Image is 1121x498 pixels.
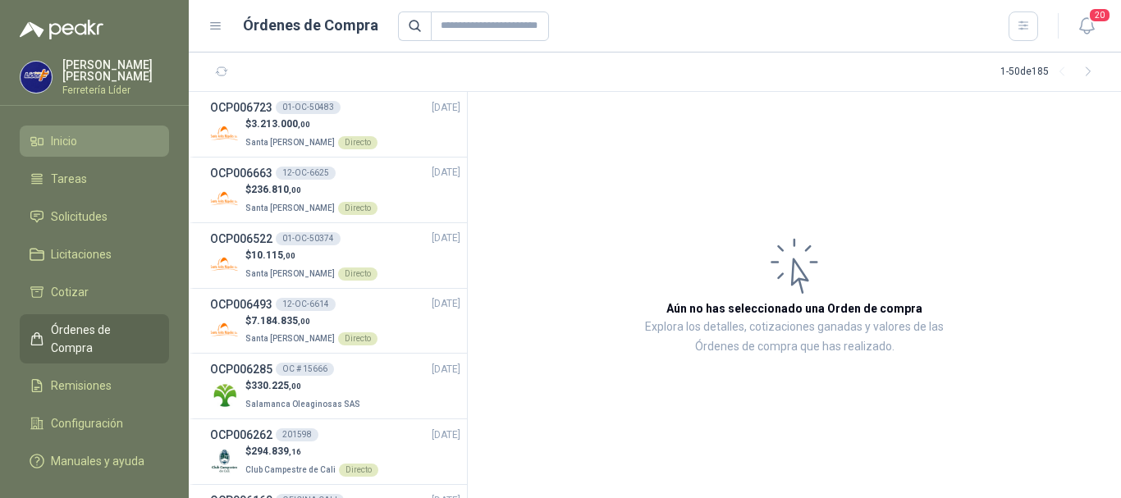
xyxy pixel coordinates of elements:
[245,313,377,329] p: $
[298,317,310,326] span: ,00
[289,447,301,456] span: ,16
[210,360,460,412] a: OCP006285OC # 15666[DATE] Company Logo$330.225,00Salamanca Oleaginosas SAS
[245,182,377,198] p: $
[298,120,310,129] span: ,00
[51,414,123,432] span: Configuración
[243,14,378,37] h1: Órdenes de Compra
[338,202,377,215] div: Directo
[276,298,336,311] div: 12-OC-6614
[20,239,169,270] a: Licitaciones
[51,452,144,470] span: Manuales y ayuda
[21,62,52,93] img: Company Logo
[245,444,378,459] p: $
[251,184,301,195] span: 236.810
[210,360,272,378] h3: OCP006285
[1072,11,1101,41] button: 20
[245,117,377,132] p: $
[210,98,272,117] h3: OCP006723
[251,445,301,457] span: 294.839
[210,426,272,444] h3: OCP006262
[210,230,272,248] h3: OCP006522
[432,231,460,246] span: [DATE]
[245,400,360,409] span: Salamanca Oleaginosas SAS
[1000,59,1101,85] div: 1 - 50 de 185
[210,185,239,213] img: Company Logo
[276,101,341,114] div: 01-OC-50483
[51,170,87,188] span: Tareas
[62,85,169,95] p: Ferretería Líder
[339,464,378,477] div: Directo
[210,98,460,150] a: OCP00672301-OC-50483[DATE] Company Logo$3.213.000,00Santa [PERSON_NAME]Directo
[245,203,335,212] span: Santa [PERSON_NAME]
[62,59,169,82] p: [PERSON_NAME] [PERSON_NAME]
[276,232,341,245] div: 01-OC-50374
[210,446,239,475] img: Company Logo
[20,276,169,308] a: Cotizar
[51,377,112,395] span: Remisiones
[20,201,169,232] a: Solicitudes
[210,295,460,347] a: OCP00649312-OC-6614[DATE] Company Logo$7.184.835,00Santa [PERSON_NAME]Directo
[666,299,922,318] h3: Aún no has seleccionado una Orden de compra
[251,380,301,391] span: 330.225
[210,315,239,344] img: Company Logo
[245,248,377,263] p: $
[251,315,310,327] span: 7.184.835
[20,163,169,194] a: Tareas
[20,445,169,477] a: Manuales y ayuda
[51,283,89,301] span: Cotizar
[51,208,108,226] span: Solicitudes
[338,136,377,149] div: Directo
[210,250,239,279] img: Company Logo
[20,126,169,157] a: Inicio
[432,165,460,180] span: [DATE]
[20,20,103,39] img: Logo peakr
[210,164,460,216] a: OCP00666312-OC-6625[DATE] Company Logo$236.810,00Santa [PERSON_NAME]Directo
[276,167,336,180] div: 12-OC-6625
[338,267,377,281] div: Directo
[251,118,310,130] span: 3.213.000
[245,334,335,343] span: Santa [PERSON_NAME]
[210,119,239,148] img: Company Logo
[210,164,272,182] h3: OCP006663
[632,318,957,357] p: Explora los detalles, cotizaciones ganadas y valores de las Órdenes de compra que has realizado.
[20,370,169,401] a: Remisiones
[251,249,295,261] span: 10.115
[20,408,169,439] a: Configuración
[51,245,112,263] span: Licitaciones
[210,295,272,313] h3: OCP006493
[432,362,460,377] span: [DATE]
[432,427,460,443] span: [DATE]
[289,185,301,194] span: ,00
[20,314,169,363] a: Órdenes de Compra
[245,138,335,147] span: Santa [PERSON_NAME]
[276,363,334,376] div: OC # 15666
[1088,7,1111,23] span: 20
[210,381,239,409] img: Company Logo
[51,321,153,357] span: Órdenes de Compra
[283,251,295,260] span: ,00
[245,269,335,278] span: Santa [PERSON_NAME]
[432,296,460,312] span: [DATE]
[245,465,336,474] span: Club Campestre de Cali
[338,332,377,345] div: Directo
[210,230,460,281] a: OCP00652201-OC-50374[DATE] Company Logo$10.115,00Santa [PERSON_NAME]Directo
[289,381,301,391] span: ,00
[210,426,460,477] a: OCP006262201598[DATE] Company Logo$294.839,16Club Campestre de CaliDirecto
[245,378,364,394] p: $
[51,132,77,150] span: Inicio
[432,100,460,116] span: [DATE]
[276,428,318,441] div: 201598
